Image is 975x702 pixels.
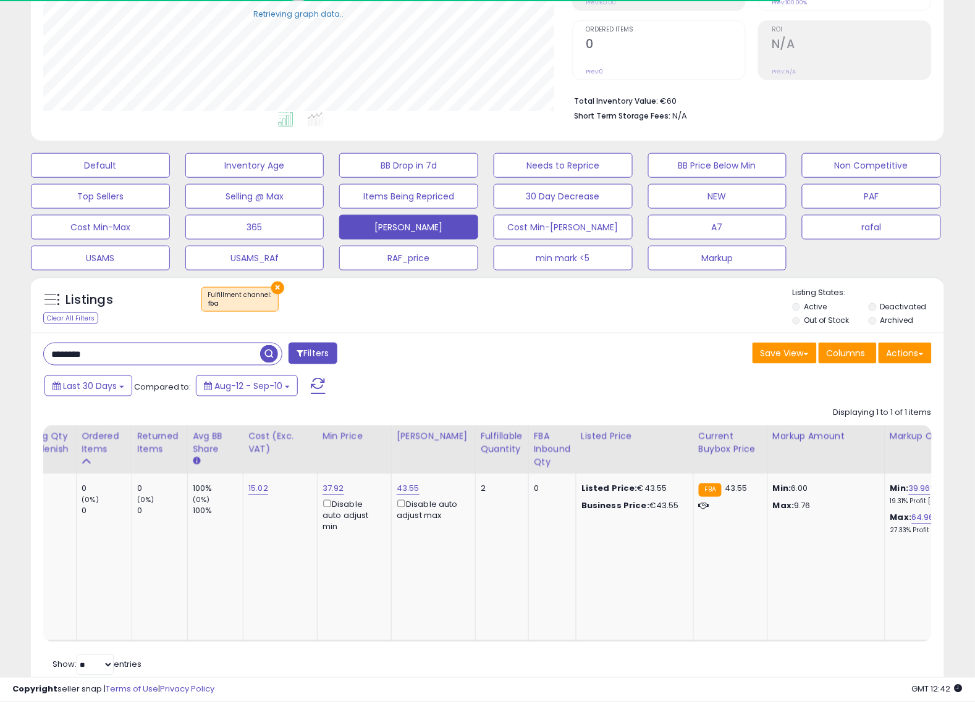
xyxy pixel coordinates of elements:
[44,375,132,396] button: Last 30 Days
[586,27,745,33] span: Ordered Items
[581,483,638,495] b: Listed Price:
[772,37,931,54] h2: N/A
[12,683,57,695] strong: Copyright
[773,430,880,443] div: Markup Amount
[772,27,931,33] span: ROI
[339,246,478,270] button: RAF_price
[672,110,687,122] span: N/A
[193,483,243,495] div: 100%
[534,483,567,495] div: 0
[581,483,684,495] div: €43.55
[12,684,214,696] div: seller snap | |
[253,9,344,20] div: Retrieving graph data..
[31,153,170,178] button: Default
[912,512,935,524] a: 64.96
[827,347,866,359] span: Columns
[880,315,914,325] label: Archived
[193,506,243,517] div: 100%
[648,215,787,240] button: A7
[890,483,909,495] b: Min:
[20,425,77,474] th: Please note that this number is a calculation based on your required days of coverage and your ve...
[773,500,795,512] strong: Max:
[31,184,170,209] button: Top Sellers
[753,343,817,364] button: Save View
[208,290,272,309] span: Fulfillment channel :
[802,153,941,178] button: Non Competitive
[802,184,941,209] button: PAF
[586,37,745,54] h2: 0
[193,456,200,467] small: Avg BB Share.
[574,96,658,106] b: Total Inventory Value:
[82,495,99,505] small: (0%)
[185,184,324,209] button: Selling @ Max
[160,683,214,695] a: Privacy Policy
[63,380,117,392] span: Last 30 Days
[574,111,670,121] b: Short Term Storage Fees:
[909,483,931,495] a: 39.96
[137,506,187,517] div: 0
[494,246,633,270] button: min mark <5
[323,483,344,495] a: 37.92
[481,483,519,495] div: 2
[648,153,787,178] button: BB Price Below Min
[574,93,922,107] li: €60
[339,215,478,240] button: [PERSON_NAME]
[534,430,571,469] div: FBA inbound Qty
[323,430,386,443] div: Min Price
[397,498,466,522] div: Disable auto adjust max
[214,380,282,392] span: Aug-12 - Sep-10
[137,430,182,456] div: Returned Items
[699,483,722,497] small: FBA
[772,68,796,75] small: Prev: N/A
[26,430,72,456] div: Sugg Qty Replenish
[137,483,187,495] div: 0
[397,483,420,495] a: 43.55
[193,495,210,505] small: (0%)
[804,301,827,312] label: Active
[53,659,141,671] span: Show: entries
[912,683,963,695] span: 2025-10-11 12:42 GMT
[208,299,272,308] div: fba
[494,215,633,240] button: Cost Min-[PERSON_NAME]
[834,407,932,419] div: Displaying 1 to 1 of 1 items
[185,215,324,240] button: 365
[804,315,849,325] label: Out of Stock
[648,184,787,209] button: NEW
[134,381,191,393] span: Compared to:
[648,246,787,270] button: Markup
[65,291,113,309] h5: Listings
[725,483,748,495] span: 43.55
[193,430,238,456] div: Avg BB Share
[43,312,98,324] div: Clear All Filters
[82,506,132,517] div: 0
[82,430,127,456] div: Ordered Items
[248,430,312,456] div: Cost (Exc. VAT)
[31,246,170,270] button: USAMS
[137,495,154,505] small: (0%)
[494,184,633,209] button: 30 Day Decrease
[339,153,478,178] button: BB Drop in 7d
[586,68,603,75] small: Prev: 0
[82,483,132,495] div: 0
[481,430,523,456] div: Fulfillable Quantity
[185,246,324,270] button: USAMS_RAf
[106,683,158,695] a: Terms of Use
[271,282,284,295] button: ×
[581,430,688,443] div: Listed Price
[196,375,298,396] button: Aug-12 - Sep-10
[339,184,478,209] button: Items Being Repriced
[248,483,268,495] a: 15.02
[581,501,684,512] div: €43.55
[31,215,170,240] button: Cost Min-Max
[773,501,876,512] p: 9.76
[880,301,927,312] label: Deactivated
[802,215,941,240] button: rafal
[323,498,382,533] div: Disable auto adjust min
[26,483,67,495] div: 0
[773,483,791,495] strong: Min:
[185,153,324,178] button: Inventory Age
[289,343,337,364] button: Filters
[879,343,932,364] button: Actions
[819,343,877,364] button: Columns
[699,430,762,456] div: Current Buybox Price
